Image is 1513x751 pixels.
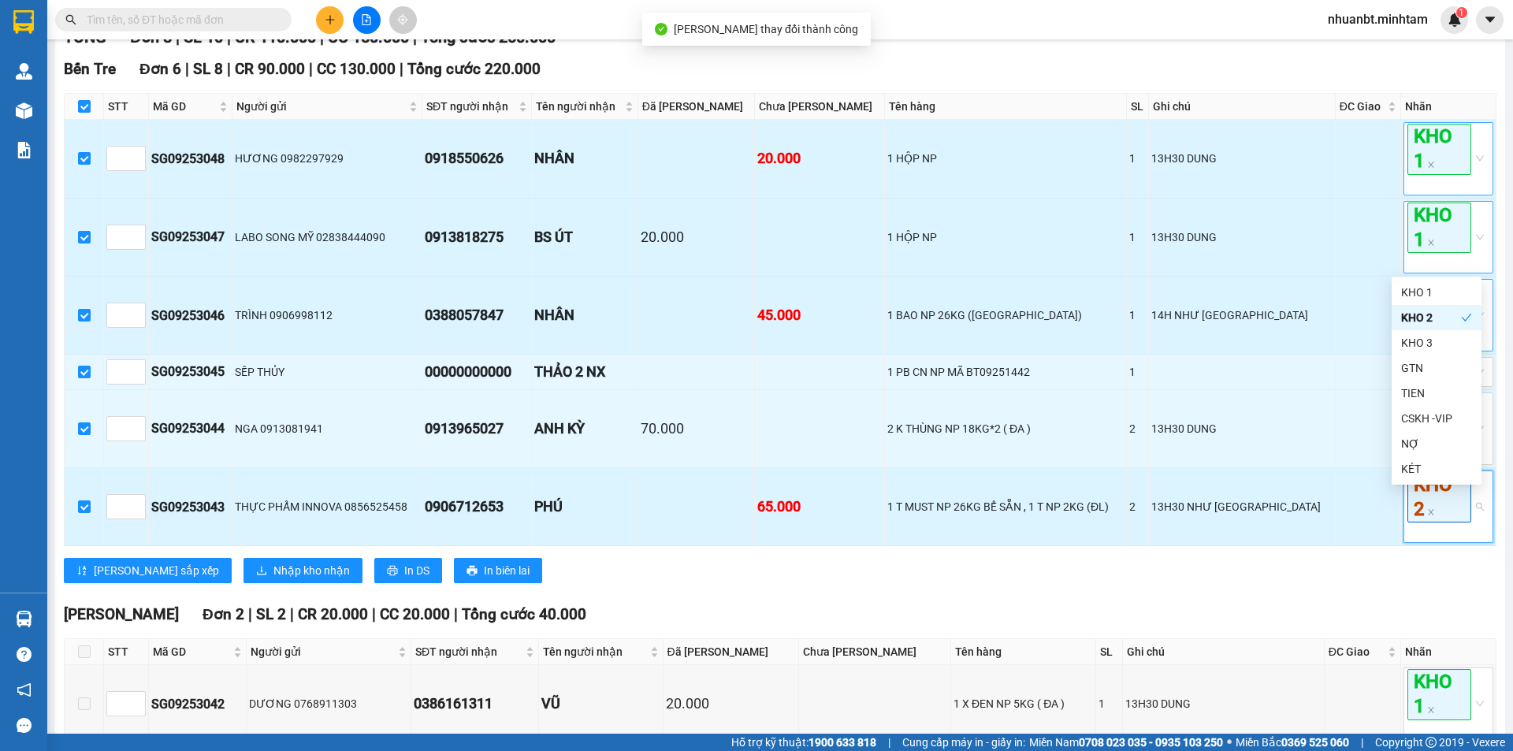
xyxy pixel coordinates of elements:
th: Tên hàng [951,639,1096,665]
div: 1 HỘP NP [887,150,1124,167]
div: 1 HỘP NP [887,229,1124,246]
span: Gửi: [13,15,38,32]
span: | [454,605,458,623]
th: STT [104,94,149,120]
span: | [290,605,294,623]
span: | [400,60,403,78]
span: CR 90.000 [235,60,305,78]
div: KÉT [1392,456,1481,481]
span: close [1427,161,1435,169]
div: 13H30 DUNG [1151,229,1332,246]
div: GTN [1392,355,1481,381]
div: 2 [1129,498,1147,515]
span: ĐC Giao [1340,98,1385,115]
img: warehouse-icon [16,102,32,119]
span: Đơn 6 [139,60,181,78]
div: 0913965027 [425,418,529,440]
span: SL 2 [256,605,286,623]
div: DƯƠNG 0768911303 [249,695,408,712]
div: SG09253047 [151,227,229,247]
button: printerIn DS [374,558,442,583]
span: Cung cấp máy in - giấy in: [902,734,1025,751]
div: BS ÚT [534,226,635,248]
div: 13H30 NHƯ [GEOGRAPHIC_DATA] [1151,498,1332,515]
strong: 0708 023 035 - 0935 103 250 [1079,736,1223,749]
td: 0913965027 [422,390,532,468]
span: | [309,60,313,78]
div: Nhãn [1405,643,1492,660]
span: Đã [PERSON_NAME] : [12,99,123,133]
div: TRÌNH 0906998112 [235,307,419,324]
span: Mã GD [153,643,230,660]
td: 00000000000 [422,355,532,389]
img: solution-icon [16,142,32,158]
span: | [248,605,252,623]
span: [PERSON_NAME] thay đổi thành công [674,23,858,35]
span: 1 [1459,7,1464,18]
td: SG09253047 [149,199,232,277]
button: downloadNhập kho nhận [243,558,362,583]
img: logo-vxr [13,10,34,34]
span: question-circle [17,647,32,662]
div: SẾP THỦY [235,363,419,381]
td: 0906712653 [422,468,532,546]
div: TIEN [1401,385,1472,402]
span: caret-down [1483,13,1497,27]
div: 2 K THÙNG NP 18KG*2 ( ĐA ) [887,420,1124,437]
div: SG09253045 [151,362,229,381]
div: 13H30 DUNG [1125,695,1322,712]
button: file-add [353,6,381,34]
span: sort-ascending [76,565,87,578]
div: ANH KỲ [534,418,635,440]
th: SL [1127,94,1150,120]
span: Miền Nam [1029,734,1223,751]
div: THẢO 2 NX [534,361,635,383]
span: close [1427,508,1435,516]
td: SG09253045 [149,355,232,389]
span: Tổng cước 40.000 [462,605,586,623]
td: THẢO 2 NX [532,355,638,389]
span: printer [387,565,398,578]
div: NGA 0913081941 [235,420,419,437]
td: SG09253042 [149,665,247,743]
span: file-add [361,14,372,25]
span: KHO 2 [1407,472,1471,522]
span: | [1361,734,1363,751]
td: 0388057847 [422,277,532,355]
span: Mã GD [153,98,216,115]
button: printerIn biên lai [454,558,542,583]
sup: 1 [1456,7,1467,18]
td: SG09253046 [149,277,232,355]
button: aim [389,6,417,34]
span: CR 20.000 [298,605,368,623]
span: KHO 1 [1407,124,1471,174]
div: TIEN [1392,381,1481,406]
span: notification [17,682,32,697]
td: BS ÚT [532,199,638,277]
div: 1 [1129,150,1147,167]
span: Tên người nhận [543,643,647,660]
span: Tên người nhận [536,98,622,115]
th: Chưa [PERSON_NAME] [755,94,885,120]
strong: 0369 525 060 [1281,736,1349,749]
div: HƯƠNG 0982297929 [235,150,419,167]
div: SG09253046 [151,306,229,325]
div: VŨ [541,693,660,715]
div: 20.000 [757,147,882,169]
span: | [185,60,189,78]
span: Bến Tre [64,60,116,78]
span: Tổng cước 220.000 [407,60,541,78]
button: caret-down [1476,6,1504,34]
div: 14H NHƯ [GEOGRAPHIC_DATA] [1151,307,1332,324]
span: SĐT người nhận [426,98,515,115]
div: SG09253043 [151,497,229,517]
span: Người gửi [236,98,406,115]
td: SG09253048 [149,120,232,198]
span: Nhận: [132,13,169,30]
span: Nhập kho nhận [273,562,350,579]
span: close [1427,706,1435,714]
div: 35.000 [12,99,123,152]
img: warehouse-icon [16,63,32,80]
span: close [1427,239,1435,247]
span: KHO 1 [1407,203,1471,253]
